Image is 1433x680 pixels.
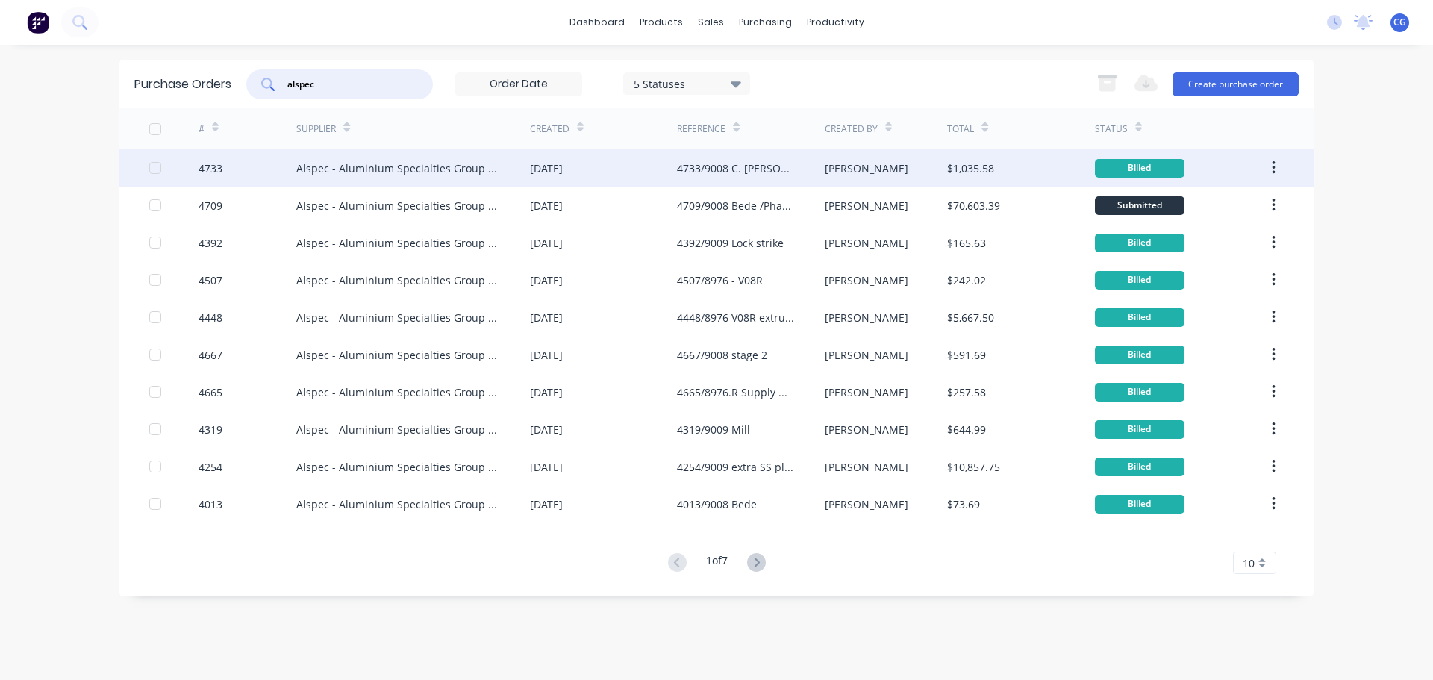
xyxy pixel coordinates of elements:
span: CG [1393,16,1406,29]
div: [DATE] [530,235,563,251]
img: Factory [27,11,49,34]
div: [DATE] [530,496,563,512]
div: # [199,122,205,136]
div: $644.99 [947,422,986,437]
div: $73.69 [947,496,980,512]
div: [DATE] [530,160,563,176]
div: 4013 [199,496,222,512]
div: Billed [1095,234,1184,252]
div: 4319/9009 Mill [677,422,750,437]
div: [DATE] [530,310,563,325]
div: $5,667.50 [947,310,994,325]
div: 4392 [199,235,222,251]
div: Alspec - Aluminium Specialties Group Pty Ltd [296,235,500,251]
div: 4392/9009 Lock strike [677,235,784,251]
div: 4733/9008 C. [PERSON_NAME] Stage 2 Phase 2 [677,160,794,176]
div: Created By [825,122,878,136]
button: Create purchase order [1173,72,1299,96]
div: 4254 [199,459,222,475]
div: Alspec - Aluminium Specialties Group Pty Ltd [296,198,500,213]
div: Reference [677,122,725,136]
div: Alspec - Aluminium Specialties Group Pty Ltd [296,422,500,437]
div: sales [690,11,731,34]
div: Billed [1095,346,1184,364]
div: 4709/9008 Bede /Phase 2 [677,198,794,213]
div: [DATE] [530,459,563,475]
div: [PERSON_NAME] [825,347,908,363]
div: [DATE] [530,347,563,363]
div: Alspec - Aluminium Specialties Group Pty Ltd [296,347,500,363]
div: [DATE] [530,422,563,437]
div: Alspec - Aluminium Specialties Group Pty Ltd [296,459,500,475]
div: Billed [1095,495,1184,514]
div: Total [947,122,974,136]
input: Search purchase orders... [286,77,410,92]
div: 4667/9008 stage 2 [677,347,767,363]
div: [PERSON_NAME] [825,496,908,512]
div: Created [530,122,569,136]
span: 10 [1243,555,1255,571]
div: [DATE] [530,384,563,400]
div: purchasing [731,11,799,34]
div: 4448/8976 V08R extrusions [677,310,794,325]
div: 4665 [199,384,222,400]
div: Supplier [296,122,336,136]
div: [PERSON_NAME] [825,272,908,288]
div: Billed [1095,458,1184,476]
div: 4507/8976 - V08R [677,272,763,288]
div: productivity [799,11,872,34]
div: 4667 [199,347,222,363]
div: $242.02 [947,272,986,288]
div: Billed [1095,308,1184,327]
div: Alspec - Aluminium Specialties Group Pty Ltd [296,310,500,325]
a: dashboard [562,11,632,34]
div: 4254/9009 extra SS plus doors ext. [677,459,794,475]
div: $1,035.58 [947,160,994,176]
div: Billed [1095,159,1184,178]
div: [PERSON_NAME] [825,422,908,437]
div: Billed [1095,383,1184,402]
div: Purchase Orders [134,75,231,93]
div: Submitted [1095,196,1184,215]
div: $165.63 [947,235,986,251]
div: [PERSON_NAME] [825,310,908,325]
div: 4448 [199,310,222,325]
div: [DATE] [530,272,563,288]
div: [PERSON_NAME] [825,160,908,176]
div: products [632,11,690,34]
div: [DATE] [530,198,563,213]
div: 4319 [199,422,222,437]
div: $70,603.39 [947,198,1000,213]
div: 4733 [199,160,222,176]
div: 1 of 7 [706,552,728,574]
div: [PERSON_NAME] [825,459,908,475]
div: $10,857.75 [947,459,1000,475]
div: [PERSON_NAME] [825,384,908,400]
div: 5 Statuses [634,75,740,91]
div: Alspec - Aluminium Specialties Group Pty Ltd [296,384,500,400]
div: Alspec - Aluminium Specialties Group Pty Ltd [296,272,500,288]
div: [PERSON_NAME] [825,235,908,251]
div: Status [1095,122,1128,136]
div: Billed [1095,420,1184,439]
div: $591.69 [947,347,986,363]
div: $257.58 [947,384,986,400]
div: Alspec - Aluminium Specialties Group Pty Ltd [296,160,500,176]
div: 4709 [199,198,222,213]
div: [PERSON_NAME] [825,198,908,213]
div: Billed [1095,271,1184,290]
div: 4665/8976.R Supply Only Quote Number SQ0242863-1 [677,384,794,400]
input: Order Date [456,73,581,96]
div: 4507 [199,272,222,288]
div: Alspec - Aluminium Specialties Group Pty Ltd [296,496,500,512]
div: 4013/9008 Bede [677,496,757,512]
